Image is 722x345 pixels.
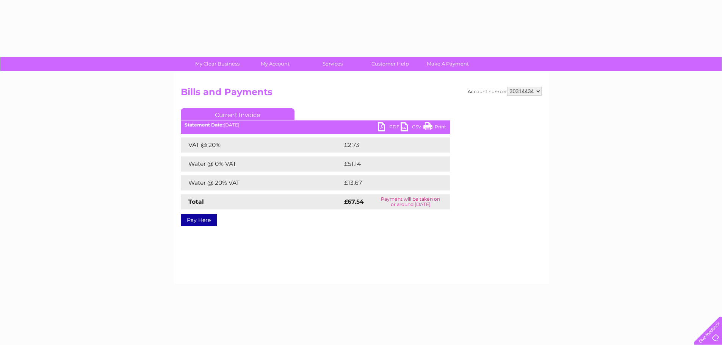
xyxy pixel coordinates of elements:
h2: Bills and Payments [181,87,542,101]
td: £13.67 [342,175,434,190]
strong: £67.54 [344,198,364,205]
td: Water @ 0% VAT [181,156,342,172]
a: Print [423,122,446,133]
a: Current Invoice [181,108,294,120]
a: My Clear Business [186,57,249,71]
td: Payment will be taken on or around [DATE] [371,194,450,209]
div: [DATE] [181,122,450,128]
b: Statement Date: [185,122,224,128]
a: PDF [378,122,401,133]
td: Water @ 20% VAT [181,175,342,190]
td: VAT @ 20% [181,137,342,153]
a: Make A Payment [417,57,479,71]
a: Customer Help [359,57,421,71]
strong: Total [188,198,204,205]
td: £2.73 [342,137,432,153]
td: £51.14 [342,156,433,172]
a: CSV [401,122,423,133]
a: Pay Here [181,214,217,226]
a: My Account [244,57,306,71]
a: Services [301,57,364,71]
div: Account number [468,87,542,96]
